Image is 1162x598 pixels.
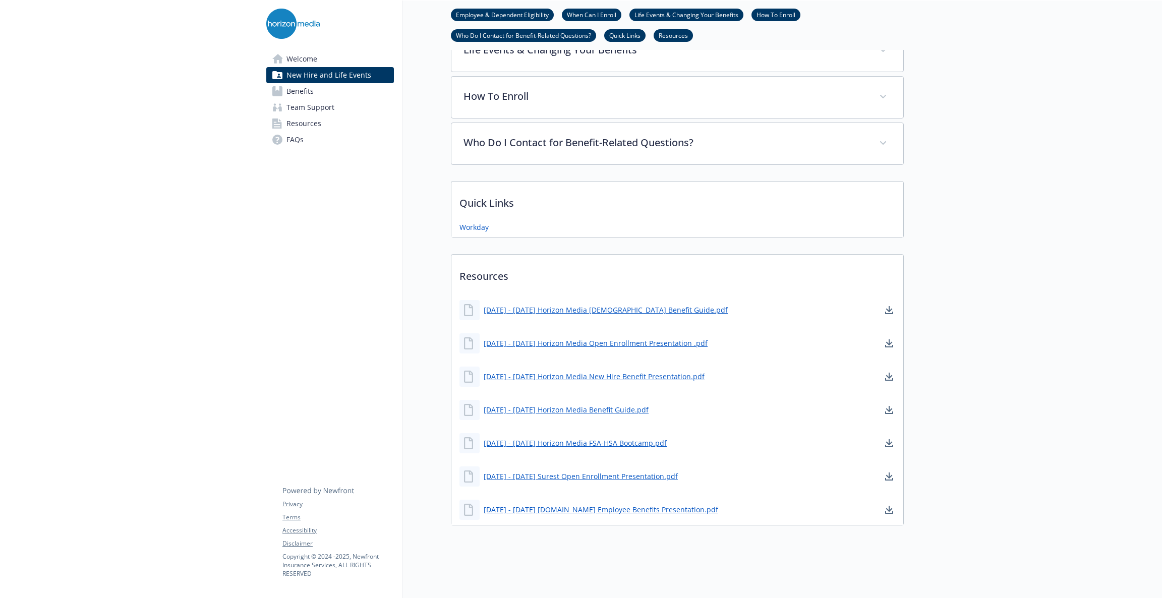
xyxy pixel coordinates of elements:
a: [DATE] - [DATE] Horizon Media Open Enrollment Presentation .pdf [484,338,708,348]
a: Accessibility [282,526,393,535]
a: Life Events & Changing Your Benefits [629,10,743,19]
a: Resources [266,115,394,132]
a: [DATE] - [DATE] Horizon Media [DEMOGRAPHIC_DATA] Benefit Guide.pdf [484,305,728,315]
a: [DATE] - [DATE] Surest Open Enrollment Presentation.pdf [484,471,678,482]
a: Resources [654,30,693,40]
a: Privacy [282,500,393,509]
a: FAQs [266,132,394,148]
a: [DATE] - [DATE] Horizon Media Benefit Guide.pdf [484,404,649,415]
a: download document [883,304,895,316]
a: Benefits [266,83,394,99]
a: New Hire and Life Events [266,67,394,83]
div: How To Enroll [451,77,903,118]
span: New Hire and Life Events [286,67,371,83]
span: Benefits [286,83,314,99]
a: [DATE] - [DATE] Horizon Media New Hire Benefit Presentation.pdf [484,371,705,382]
a: Team Support [266,99,394,115]
a: How To Enroll [751,10,800,19]
a: Workday [459,222,489,232]
p: Who Do I Contact for Benefit-Related Questions? [463,135,867,150]
div: Life Events & Changing Your Benefits [451,30,903,72]
span: FAQs [286,132,304,148]
a: [DATE] - [DATE] [DOMAIN_NAME] Employee Benefits Presentation.pdf [484,504,718,515]
a: When Can I Enroll [562,10,621,19]
a: download document [883,371,895,383]
div: Who Do I Contact for Benefit-Related Questions? [451,123,903,164]
span: Resources [286,115,321,132]
a: download document [883,470,895,483]
a: download document [883,404,895,416]
a: Who Do I Contact for Benefit-Related Questions? [451,30,596,40]
span: Welcome [286,51,317,67]
a: Disclaimer [282,539,393,548]
a: Welcome [266,51,394,67]
a: Quick Links [604,30,646,40]
p: Quick Links [451,182,903,219]
a: download document [883,504,895,516]
a: download document [883,437,895,449]
span: Team Support [286,99,334,115]
a: [DATE] - [DATE] Horizon Media FSA-HSA Bootcamp.pdf [484,438,667,448]
a: Employee & Dependent Eligibility [451,10,554,19]
p: Resources [451,255,903,292]
p: How To Enroll [463,89,867,104]
a: Terms [282,513,393,522]
a: download document [883,337,895,349]
p: Copyright © 2024 - 2025 , Newfront Insurance Services, ALL RIGHTS RESERVED [282,552,393,578]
